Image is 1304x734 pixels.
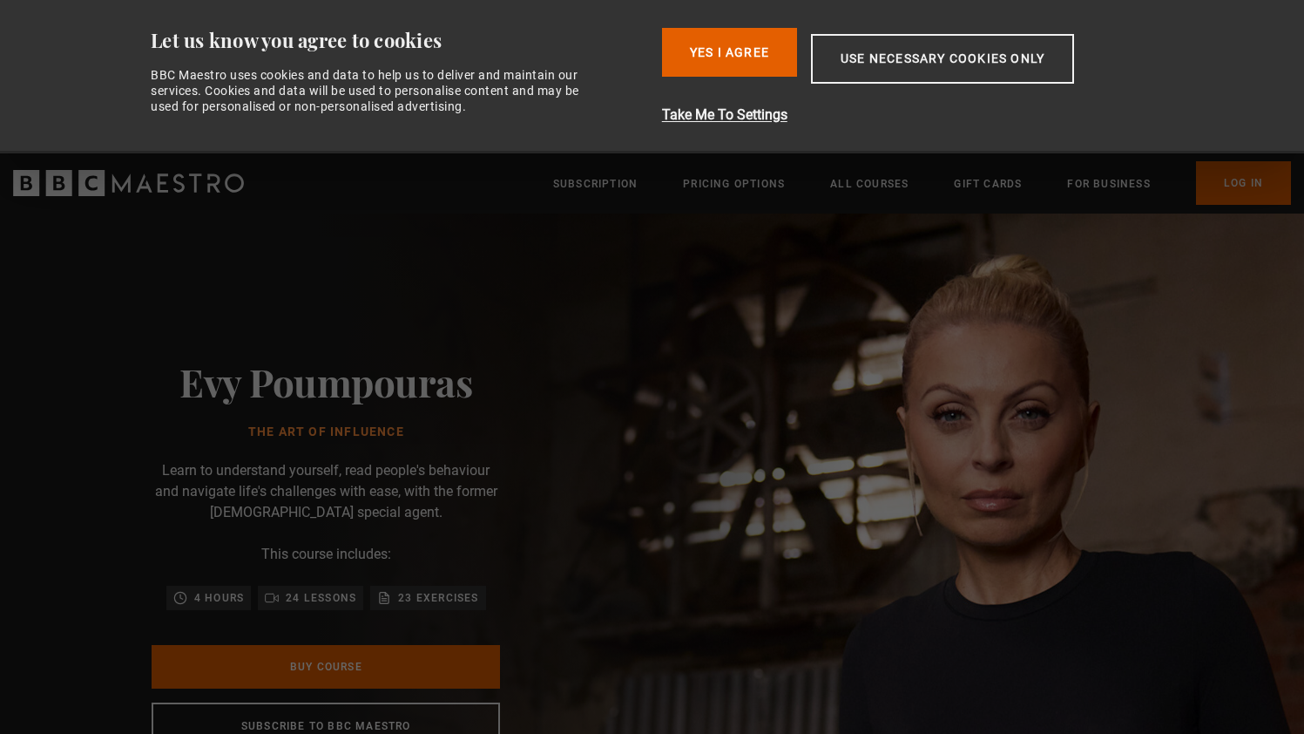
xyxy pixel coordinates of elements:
[553,175,638,193] a: Subscription
[152,460,500,523] p: Learn to understand yourself, read people's behaviour and navigate life's challenges with ease, w...
[13,170,244,196] svg: BBC Maestro
[151,67,598,115] div: BBC Maestro uses cookies and data to help us to deliver and maintain our services. Cookies and da...
[683,175,785,193] a: Pricing Options
[286,589,356,607] p: 24 lessons
[553,161,1291,205] nav: Primary
[811,34,1074,84] button: Use necessary cookies only
[261,544,391,565] p: This course includes:
[954,175,1022,193] a: Gift Cards
[1196,161,1291,205] a: Log In
[830,175,909,193] a: All Courses
[179,425,472,439] h1: The Art of Influence
[1067,175,1150,193] a: For business
[662,105,1166,126] button: Take Me To Settings
[179,359,472,404] h2: Evy Poumpouras
[194,589,244,607] p: 4 hours
[398,589,478,607] p: 23 exercises
[662,28,797,77] button: Yes I Agree
[151,28,648,53] div: Let us know you agree to cookies
[152,645,500,689] a: Buy Course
